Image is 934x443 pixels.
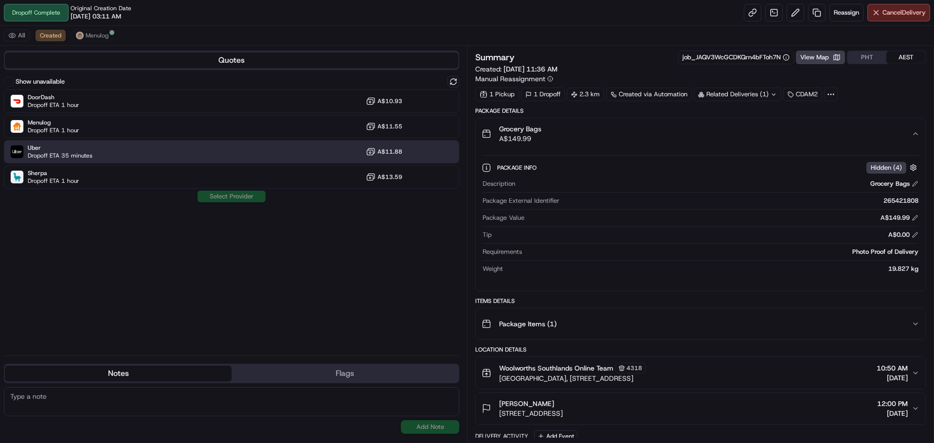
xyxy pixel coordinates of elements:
input: Clear [25,63,161,73]
span: [DATE] [877,408,908,418]
span: [DATE] [877,373,908,383]
span: A$13.59 [377,173,402,181]
img: DoorDash [11,95,23,107]
div: Delivery Activity [475,432,528,440]
h3: Summary [475,53,515,62]
button: Notes [5,366,232,381]
span: Weight [483,265,503,273]
img: Nash [10,10,29,29]
div: 265421808 [563,196,918,205]
span: [DATE] 11:36 AM [503,65,557,73]
span: DoorDash [28,93,79,101]
button: Flags [232,366,458,381]
span: [PERSON_NAME] [499,399,554,408]
span: Manual Reassignment [475,74,545,84]
span: Reassign [834,8,859,17]
span: Uber [28,144,92,152]
button: A$11.55 [366,122,402,131]
span: Dropoff ETA 1 hour [28,177,79,185]
span: Cancel Delivery [882,8,926,17]
span: Hidden ( 4 ) [871,163,902,172]
span: Grocery Bags [499,124,541,134]
button: [PERSON_NAME][STREET_ADDRESS]12:00 PM[DATE] [476,393,925,424]
button: PHT [847,51,886,64]
div: A$149.99 [880,213,918,222]
button: job_JAQV3WcGCDKQrn4bFToh7N [683,53,790,62]
button: Reassign [829,4,863,21]
a: Created via Automation [606,88,692,101]
div: 1 Pickup [475,88,519,101]
span: Menulog [28,119,79,126]
span: Original Creation Date [71,4,131,12]
span: Dropoff ETA 1 hour [28,126,79,134]
button: Grocery BagsA$149.99 [476,118,925,149]
div: 2.3 km [567,88,604,101]
img: 1736555255976-a54dd68f-1ca7-489b-9aae-adbdc363a1c4 [10,93,27,110]
img: Menulog [11,120,23,133]
button: Woolworths Southlands Online Team4318[GEOGRAPHIC_DATA], [STREET_ADDRESS]10:50 AM[DATE] [476,357,925,389]
span: 12:00 PM [877,399,908,408]
label: Show unavailable [16,77,65,86]
button: All [4,30,30,41]
img: justeat_logo.png [76,32,84,39]
button: View Map [796,51,845,64]
div: Photo Proof of Delivery [526,248,918,256]
span: Package Items ( 1 ) [499,319,557,329]
div: Package Details [475,107,926,115]
p: Welcome 👋 [10,39,177,54]
button: Hidden (4) [866,161,919,174]
button: A$11.88 [366,147,402,157]
span: 4318 [627,364,642,372]
div: 📗 [10,142,18,150]
button: AEST [886,51,925,64]
div: Related Deliveries (1) [694,88,781,101]
div: 1 Dropoff [521,88,565,101]
img: Uber [11,145,23,158]
span: A$11.88 [377,148,402,156]
span: Tip [483,230,492,239]
span: A$149.99 [499,134,541,143]
span: Description [483,179,515,188]
span: Package Value [483,213,524,222]
a: 📗Knowledge Base [6,137,78,155]
span: [GEOGRAPHIC_DATA], [STREET_ADDRESS] [499,373,646,383]
div: Grocery Bags [870,179,918,188]
button: CancelDelivery [867,4,930,21]
div: Start new chat [33,93,160,103]
span: Package Info [497,164,539,172]
a: Powered byPylon [69,164,118,172]
span: Dropoff ETA 1 hour [28,101,79,109]
span: Package External Identifier [483,196,559,205]
span: A$10.93 [377,97,402,105]
a: 💻API Documentation [78,137,160,155]
img: Sherpa [11,171,23,183]
button: Quotes [5,53,458,68]
button: Created [36,30,66,41]
div: CDAM2 [783,88,822,101]
button: A$10.93 [366,96,402,106]
span: [STREET_ADDRESS] [499,408,563,418]
span: Pylon [97,165,118,172]
div: Grocery BagsA$149.99 [476,149,925,291]
span: Dropoff ETA 35 minutes [28,152,92,159]
span: Menulog [86,32,108,39]
span: A$11.55 [377,123,402,130]
span: 10:50 AM [877,363,908,373]
span: Created [40,32,61,39]
div: Location Details [475,346,926,354]
span: Requirements [483,248,522,256]
span: API Documentation [92,141,156,151]
span: [DATE] 03:11 AM [71,12,121,21]
div: Items Details [475,297,926,305]
span: Knowledge Base [19,141,74,151]
span: Sherpa [28,169,79,177]
button: A$13.59 [366,172,402,182]
button: Start new chat [165,96,177,107]
button: Manual Reassignment [475,74,553,84]
button: Add Event [534,430,577,442]
button: Package Items (1) [476,308,925,339]
div: 💻 [82,142,90,150]
span: Woolworths Southlands Online Team [499,363,613,373]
